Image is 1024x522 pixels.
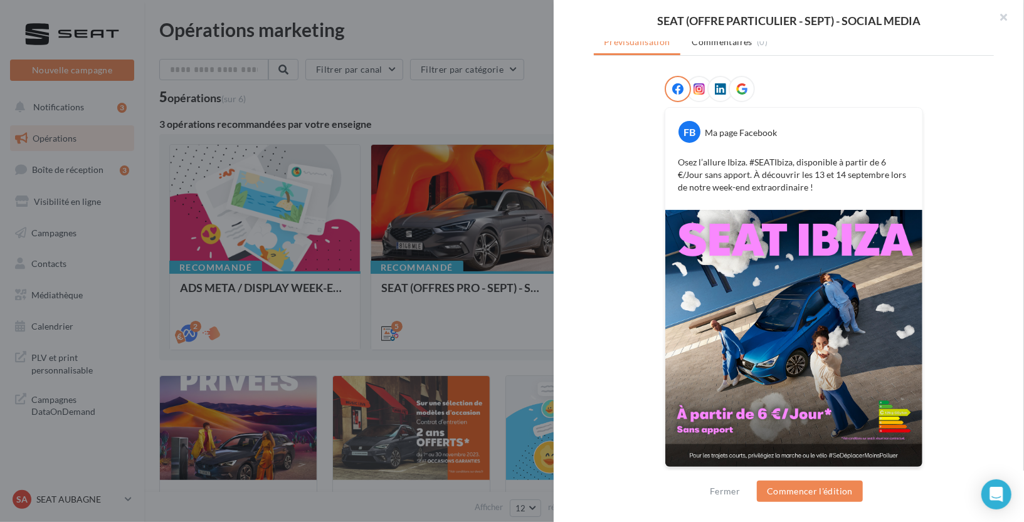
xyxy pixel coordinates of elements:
span: (0) [757,37,768,47]
p: Osez l’allure Ibiza. #SEATIbiza, disponible à partir de 6 €/Jour sans apport. À découvrir les 13 ... [678,156,910,194]
div: Open Intercom Messenger [981,479,1011,509]
button: Fermer [705,484,745,499]
div: La prévisualisation est non-contractuelle [665,467,923,484]
div: FB [678,121,700,143]
span: Commentaires [692,36,752,48]
button: Commencer l'édition [757,481,863,502]
div: SEAT (OFFRE PARTICULIER - SEPT) - SOCIAL MEDIA [574,15,1004,26]
div: Ma page Facebook [705,127,777,139]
